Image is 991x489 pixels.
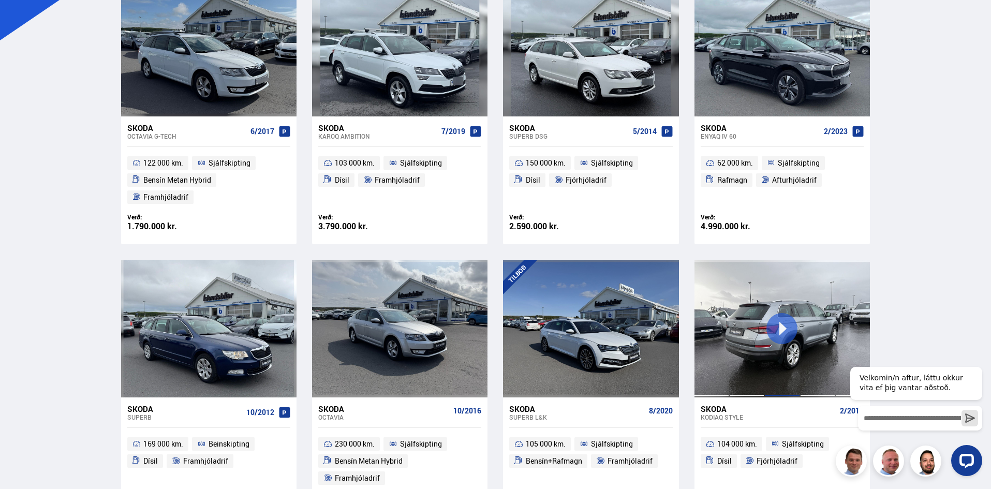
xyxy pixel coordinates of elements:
[209,438,249,450] span: Beinskipting
[335,455,403,467] span: Bensín Metan Hybrid
[717,174,747,186] span: Rafmagn
[717,438,757,450] span: 104 000 km.
[318,213,400,221] div: Verð:
[701,123,820,132] div: Skoda
[591,157,633,169] span: Sjálfskipting
[335,472,380,484] span: Framhjóladrif
[782,438,824,450] span: Sjálfskipting
[772,174,817,186] span: Afturhjóladrif
[143,157,183,169] span: 122 000 km.
[694,116,870,244] a: Skoda Enyaq iV 60 2/2023 62 000 km. Sjálfskipting Rafmagn Afturhjóladrif Verð: 4.990.000 kr.
[127,213,209,221] div: Verð:
[526,455,582,467] span: Bensín+Rafmagn
[566,174,607,186] span: Fjórhjóladrif
[509,413,644,421] div: Superb L&K
[842,348,986,484] iframe: LiveChat chat widget
[778,157,820,169] span: Sjálfskipting
[757,455,797,467] span: Fjórhjóladrif
[441,127,465,136] span: 7/2019
[526,157,566,169] span: 150 000 km.
[127,123,246,132] div: Skoda
[312,116,487,244] a: Skoda Karoq AMBITION 7/2019 103 000 km. Sjálfskipting Dísil Framhjóladrif Verð: 3.790.000 kr.
[183,455,228,467] span: Framhjóladrif
[127,222,209,231] div: 1.790.000 kr.
[318,404,449,413] div: Skoda
[318,123,437,132] div: Skoda
[453,407,481,415] span: 10/2016
[143,438,183,450] span: 169 000 km.
[701,222,782,231] div: 4.990.000 kr.
[318,413,449,421] div: Octavia
[503,116,678,244] a: Skoda Superb DSG 5/2014 150 000 km. Sjálfskipting Dísil Fjórhjóladrif Verð: 2.590.000 kr.
[717,455,732,467] span: Dísil
[127,132,246,140] div: Octavia G-TECH
[701,213,782,221] div: Verð:
[509,222,591,231] div: 2.590.000 kr.
[209,157,250,169] span: Sjálfskipting
[335,438,375,450] span: 230 000 km.
[701,413,836,421] div: Kodiaq STYLE
[701,132,820,140] div: Enyaq iV 60
[335,157,375,169] span: 103 000 km.
[127,413,242,421] div: Superb
[526,174,540,186] span: Dísil
[526,438,566,450] span: 105 000 km.
[335,174,349,186] span: Dísil
[400,157,442,169] span: Sjálfskipting
[608,455,653,467] span: Framhjóladrif
[127,404,242,413] div: Skoda
[143,455,158,467] span: Dísil
[143,191,188,203] span: Framhjóladrif
[509,213,591,221] div: Verð:
[824,127,848,136] span: 2/2023
[591,438,633,450] span: Sjálfskipting
[509,123,628,132] div: Skoda
[246,408,274,417] span: 10/2012
[318,222,400,231] div: 3.790.000 kr.
[717,157,753,169] span: 62 000 km.
[143,174,211,186] span: Bensín Metan Hybrid
[318,132,437,140] div: Karoq AMBITION
[509,132,628,140] div: Superb DSG
[633,127,657,136] span: 5/2014
[121,116,297,244] a: Skoda Octavia G-TECH 6/2017 122 000 km. Sjálfskipting Bensín Metan Hybrid Framhjóladrif Verð: 1.7...
[840,407,864,415] span: 2/2019
[250,127,274,136] span: 6/2017
[837,447,868,478] img: FbJEzSuNWCJXmdc-.webp
[375,174,420,186] span: Framhjóladrif
[509,404,644,413] div: Skoda
[701,404,836,413] div: Skoda
[649,407,673,415] span: 8/2020
[400,438,442,450] span: Sjálfskipting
